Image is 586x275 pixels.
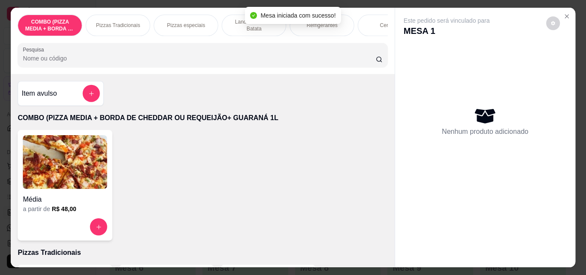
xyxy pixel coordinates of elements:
div: a partir de [23,205,107,213]
label: Pesquisa [23,46,47,54]
p: Refrigerantes [306,22,337,29]
button: add-separate-item [83,85,100,102]
span: Mesa iniciada com sucesso! [260,12,335,19]
h4: Média [23,194,107,205]
h4: Item avulso [21,88,57,99]
p: Pizzas especiais [167,22,205,29]
span: check-circle [250,12,257,19]
p: Pizzas Tradicionais [18,248,387,258]
p: Nenhum produto adicionado [442,127,529,137]
p: Cervejas [380,22,400,29]
p: COMBO (PIZZA MEDIA + BORDA DE CHEDDAR OU REQUEIJÃO+ GUARANÁ 1L [18,113,387,123]
p: Este pedido será vinculado para [404,16,490,25]
h6: R$ 48,00 [52,205,76,213]
p: COMBO (PIZZA MEDIA + BORDA DE CHEDDAR OU REQUEIJÃO+ GUARANÁ 1L [25,18,75,32]
button: Close [560,9,574,23]
p: Lanches/ Pastel/ Batata [229,18,279,32]
img: product-image [23,135,107,189]
p: Pizzas Tradicionais [96,22,140,29]
p: MESA 1 [404,25,490,37]
button: increase-product-quantity [90,218,107,236]
input: Pesquisa [23,54,375,63]
button: decrease-product-quantity [546,16,560,30]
